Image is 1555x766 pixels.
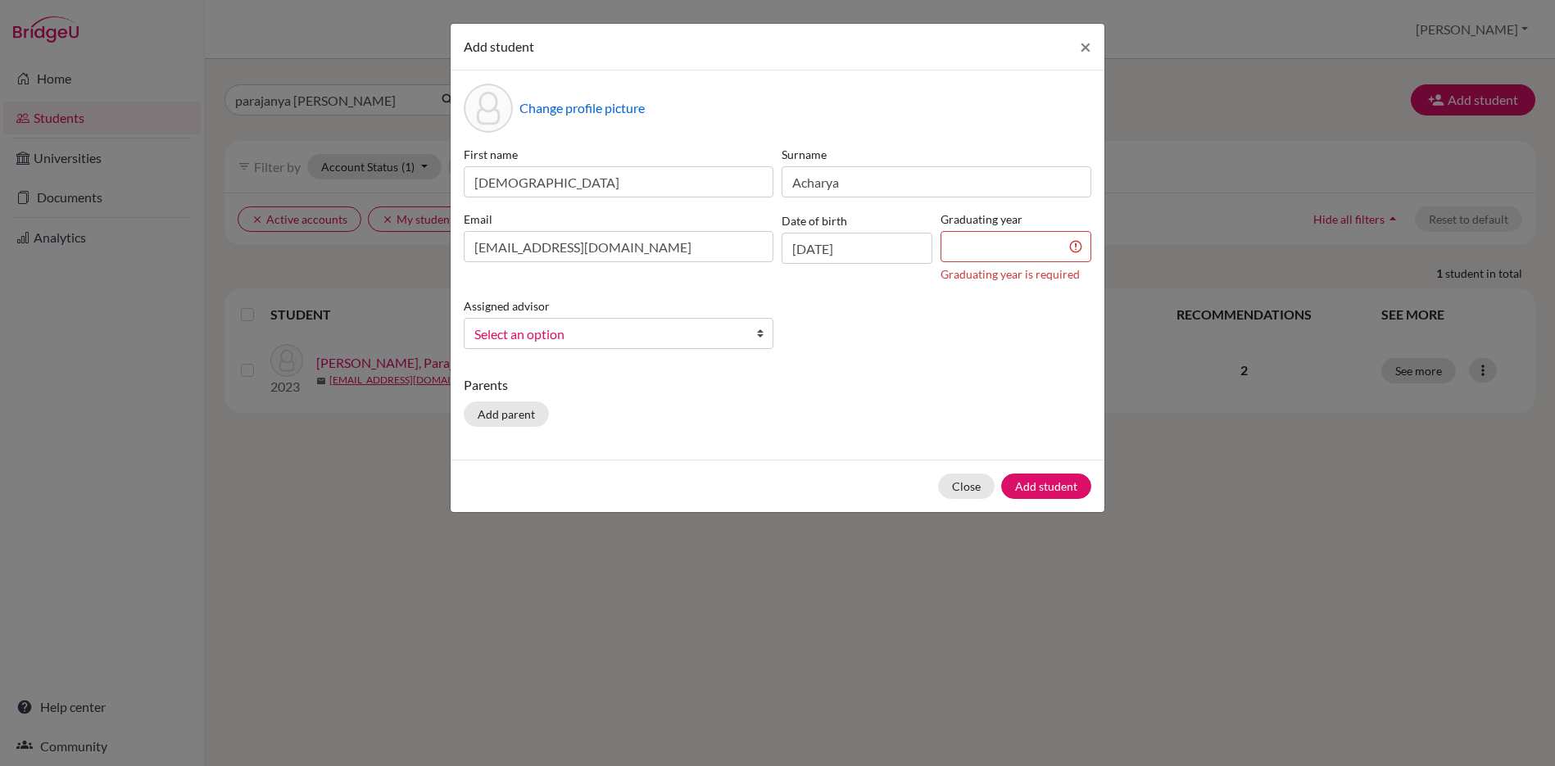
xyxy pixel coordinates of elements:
div: Graduating year is required [941,265,1091,283]
button: Close [938,474,995,499]
button: Add parent [464,401,549,427]
label: Email [464,211,773,228]
span: × [1080,34,1091,58]
div: Profile picture [464,84,513,133]
label: Surname [782,146,1091,163]
label: Assigned advisor [464,297,550,315]
p: Parents [464,375,1091,395]
label: Date of birth [782,212,847,229]
label: Graduating year [941,211,1091,228]
span: Add student [464,39,534,54]
button: Add student [1001,474,1091,499]
input: dd/mm/yyyy [782,233,932,264]
label: First name [464,146,773,163]
span: Select an option [474,324,741,345]
button: Close [1067,24,1104,70]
